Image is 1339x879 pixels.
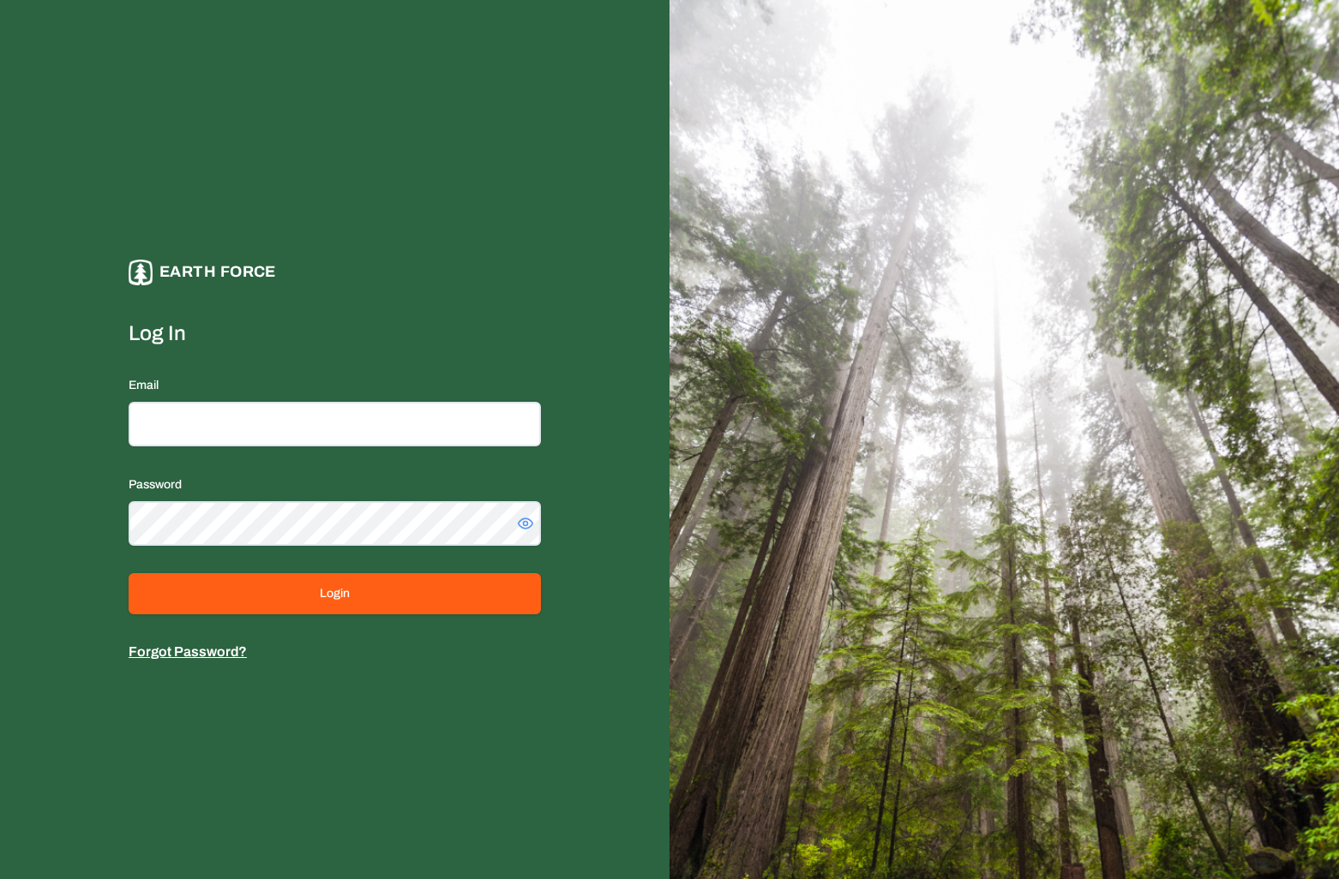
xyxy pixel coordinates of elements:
[129,379,159,392] label: Email
[129,642,541,662] p: Forgot Password?
[129,573,541,614] button: Login
[129,260,153,284] img: earthforce-logo-white-uG4MPadI.svg
[129,478,182,491] label: Password
[159,260,276,284] p: Earth force
[129,320,541,347] label: Log In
